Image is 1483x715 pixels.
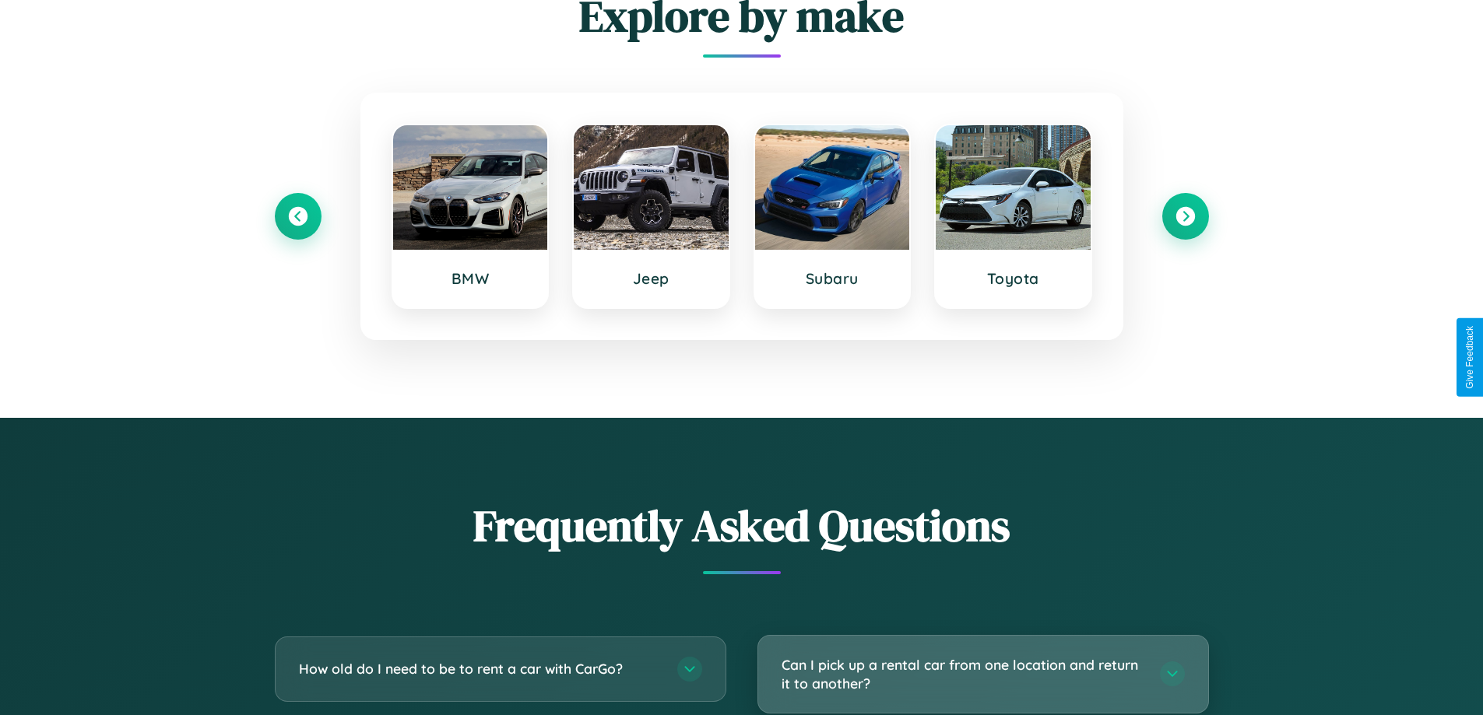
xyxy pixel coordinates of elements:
[589,269,713,288] h3: Jeep
[1464,326,1475,389] div: Give Feedback
[951,269,1075,288] h3: Toyota
[275,496,1209,556] h2: Frequently Asked Questions
[299,659,662,678] h3: How old do I need to be to rent a car with CarGo?
[409,269,532,288] h3: BMW
[771,269,894,288] h3: Subaru
[782,655,1144,693] h3: Can I pick up a rental car from one location and return it to another?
